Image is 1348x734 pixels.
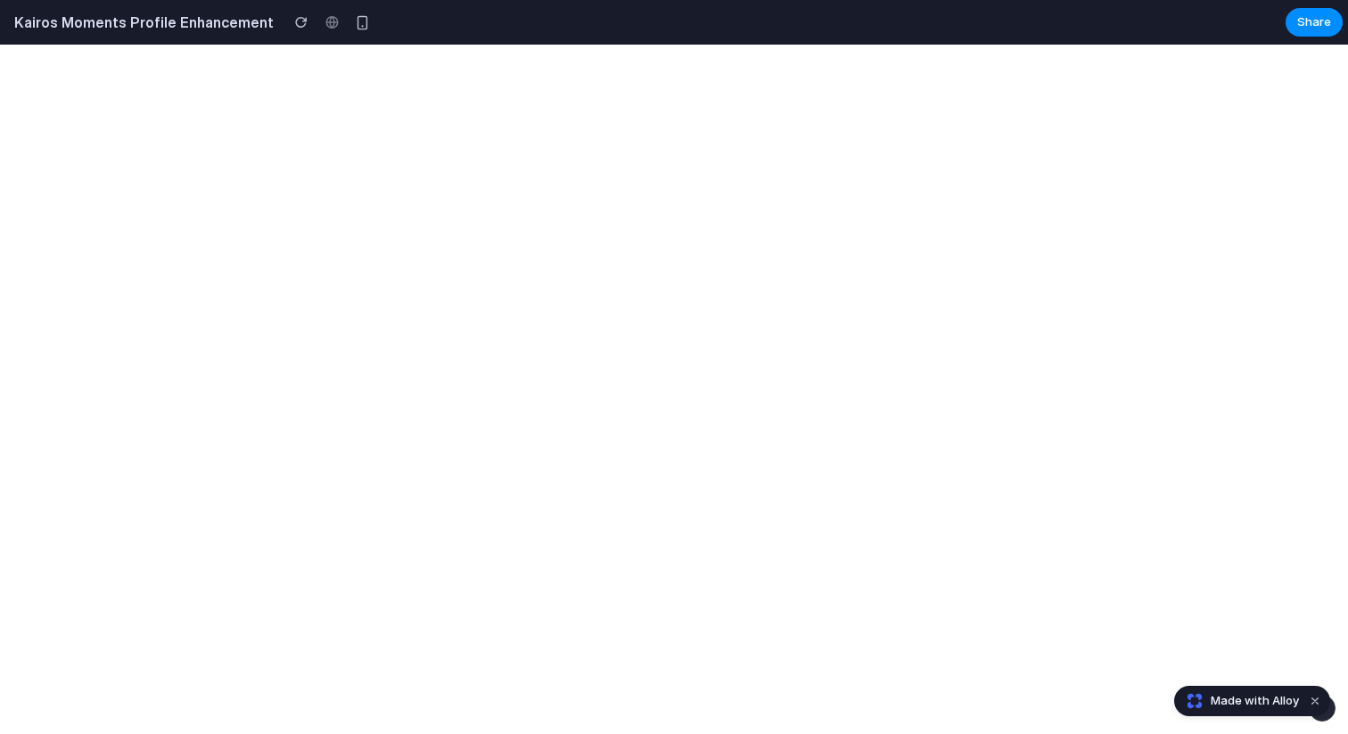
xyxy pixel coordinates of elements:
[1304,690,1326,712] button: Dismiss watermark
[1286,8,1343,37] button: Share
[1297,13,1331,31] span: Share
[7,12,274,33] h2: Kairos Moments Profile Enhancement
[1211,692,1299,710] span: Made with Alloy
[1175,692,1301,710] a: Made with Alloy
